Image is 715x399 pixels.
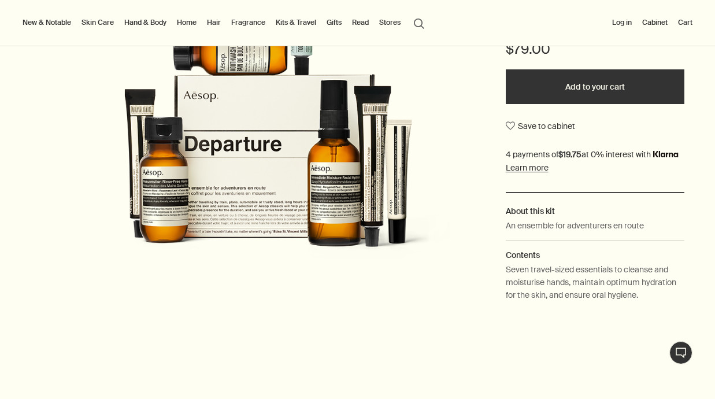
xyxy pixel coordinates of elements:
[506,205,684,217] h2: About this kit
[122,16,169,29] a: Hand & Body
[79,16,116,29] a: Skin Care
[506,116,575,136] button: Save to cabinet
[324,16,344,29] a: Gifts
[669,341,692,364] button: Live Assistance
[610,16,634,29] button: Log in
[229,16,268,29] a: Fragrance
[20,16,73,29] button: New & Notable
[506,40,550,58] span: $79.00
[506,249,684,261] h2: Contents
[506,219,644,232] p: An ensemble for adventurers en route
[409,12,429,34] button: Open search
[506,69,684,104] button: Add to your cart - $79.00
[640,16,670,29] a: Cabinet
[676,16,695,29] button: Cart
[273,16,318,29] a: Kits & Travel
[506,263,684,302] p: Seven travel-sized essentials to cleanse and moisturise hands, maintain optimum hydration for the...
[350,16,371,29] a: Read
[377,16,403,29] button: Stores
[205,16,223,29] a: Hair
[175,16,199,29] a: Home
